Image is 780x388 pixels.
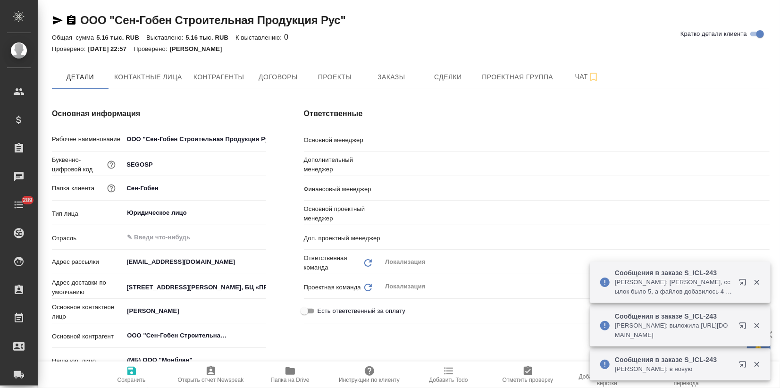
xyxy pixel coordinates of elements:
[66,15,77,26] button: Скопировать ссылку
[58,71,103,83] span: Детали
[564,71,610,83] span: Чат
[588,71,599,83] svg: Подписаться
[52,135,123,144] p: Рабочее наименование
[52,257,123,267] p: Адрес рассылки
[123,181,266,195] input: ✎ Введи что-нибудь
[235,34,284,41] p: К выставлению:
[123,132,266,146] input: ✎ Введи что-нибудь
[52,108,266,119] h4: Основная информация
[52,184,94,193] p: Папка клиента
[52,332,123,341] p: Основной контрагент
[304,234,382,243] p: Доп. проектный менеджер
[503,377,553,383] span: Отметить проверку
[369,71,414,83] span: Заказы
[764,236,766,238] button: Open
[52,303,123,321] p: Основное контактное лицо
[96,34,146,41] p: 5.16 тыс. RUB
[330,362,409,388] button: Инструкции по клиенту
[573,373,641,387] span: Добавить инструкции верстки
[105,159,117,171] button: Нужен для формирования номера заказа/сделки
[105,182,117,194] button: Название для папки на drive. Если его не заполнить, мы не сможем создать папку для клиента
[123,280,266,294] input: ✎ Введи что-нибудь
[2,193,35,217] a: 289
[747,278,766,287] button: Закрыть
[52,155,105,174] p: Буквенно-цифровой код
[146,34,185,41] p: Выставлено:
[52,32,770,43] div: 0
[733,273,756,295] button: Открыть в новой вкладке
[193,71,244,83] span: Контрагенты
[52,209,123,219] p: Тип лица
[615,278,733,296] p: [PERSON_NAME]: [PERSON_NAME], ссылок было 5, а файлов добавилось 4 или я какой то один не вижу?
[304,253,363,272] p: Ответственная команда
[615,312,733,321] p: Сообщения в заказе S_ICL-243
[615,268,733,278] p: Сообщения в заказе S_ICL-243
[409,362,488,388] button: Добавить Todo
[304,108,770,119] h4: Ответственные
[178,377,244,383] span: Открыть отчет Newspeak
[615,364,733,374] p: [PERSON_NAME]: в новую
[304,283,361,292] p: Проектная команда
[680,29,747,39] span: Кратко детали клиента
[185,34,235,41] p: 5.16 тыс. RUB
[312,71,357,83] span: Проекты
[261,236,263,238] button: Open
[304,204,382,223] p: Основной проектный менеджер
[764,138,766,140] button: Open
[255,71,301,83] span: Договоры
[764,163,766,165] button: Open
[271,377,310,383] span: Папка на Drive
[304,155,382,174] p: Дополнительный менеджер
[92,362,171,388] button: Сохранить
[80,14,346,26] a: ООО "Сен-Гобен Строительная Продукция Рус"
[488,362,568,388] button: Отметить проверку
[733,316,756,339] button: Открыть в новой вкладке
[425,71,470,83] span: Сделки
[482,71,553,83] span: Проектная группа
[615,355,733,364] p: Сообщения в заказе S_ICL-243
[747,360,766,369] button: Закрыть
[114,71,182,83] span: Контактные лица
[126,232,231,243] input: ✎ Введи что-нибудь
[171,362,251,388] button: Открыть отчет Newspeak
[261,359,263,361] button: Open
[568,362,647,388] button: Добавить инструкции верстки
[134,45,170,52] p: Проверено:
[52,278,123,297] p: Адрес доставки по умолчанию
[318,306,405,316] span: Есть ответственный за оплату
[52,45,88,52] p: Проверено:
[123,255,266,269] input: ✎ Введи что-нибудь
[261,310,263,312] button: Open
[52,356,123,366] p: Наше юр. лицо
[429,377,468,383] span: Добавить Todo
[123,158,266,171] input: ✎ Введи что-нибудь
[304,185,382,194] p: Финансовый менеджер
[733,355,756,378] button: Открыть в новой вкладке
[52,234,123,243] p: Отрасль
[304,135,382,145] p: Основной менеджер
[17,195,38,205] span: 289
[170,45,229,52] p: [PERSON_NAME]
[251,362,330,388] button: Папка на Drive
[747,321,766,330] button: Закрыть
[261,212,263,214] button: Open
[615,321,733,340] p: [PERSON_NAME]: выложила [URL][DOMAIN_NAME]
[764,212,766,214] button: Open
[117,377,146,383] span: Сохранить
[88,45,134,52] p: [DATE] 22:57
[52,34,96,41] p: Общая сумма
[261,335,263,337] button: Open
[339,377,400,383] span: Инструкции по клиенту
[52,15,63,26] button: Скопировать ссылку для ЯМессенджера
